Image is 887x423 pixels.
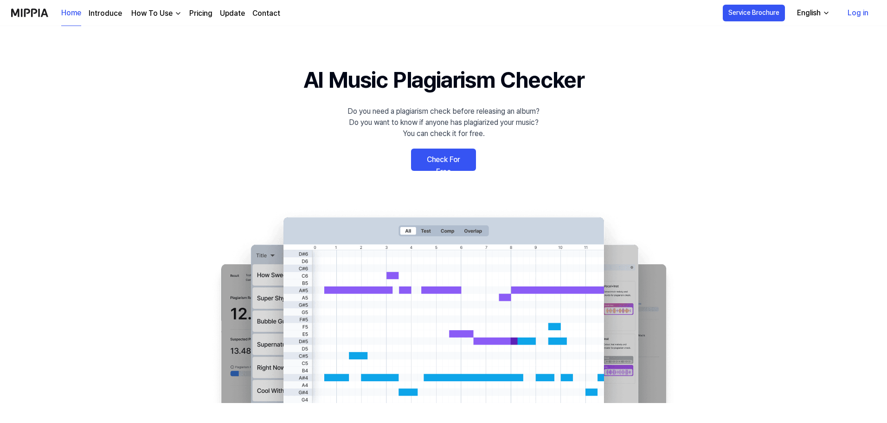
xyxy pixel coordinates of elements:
a: Home [61,0,81,26]
img: down [174,10,182,17]
a: Update [220,8,245,19]
a: Check For Free [411,149,476,171]
button: How To Use [129,8,182,19]
h1: AI Music Plagiarism Checker [303,63,584,97]
div: English [795,7,823,19]
img: main Image [202,208,685,403]
div: Do you need a plagiarism check before releasing an album? Do you want to know if anyone has plagi... [347,106,540,139]
button: English [790,4,836,22]
a: Introduce [89,8,122,19]
a: Pricing [189,8,212,19]
button: Service Brochure [723,5,785,21]
div: How To Use [129,8,174,19]
a: Contact [252,8,280,19]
